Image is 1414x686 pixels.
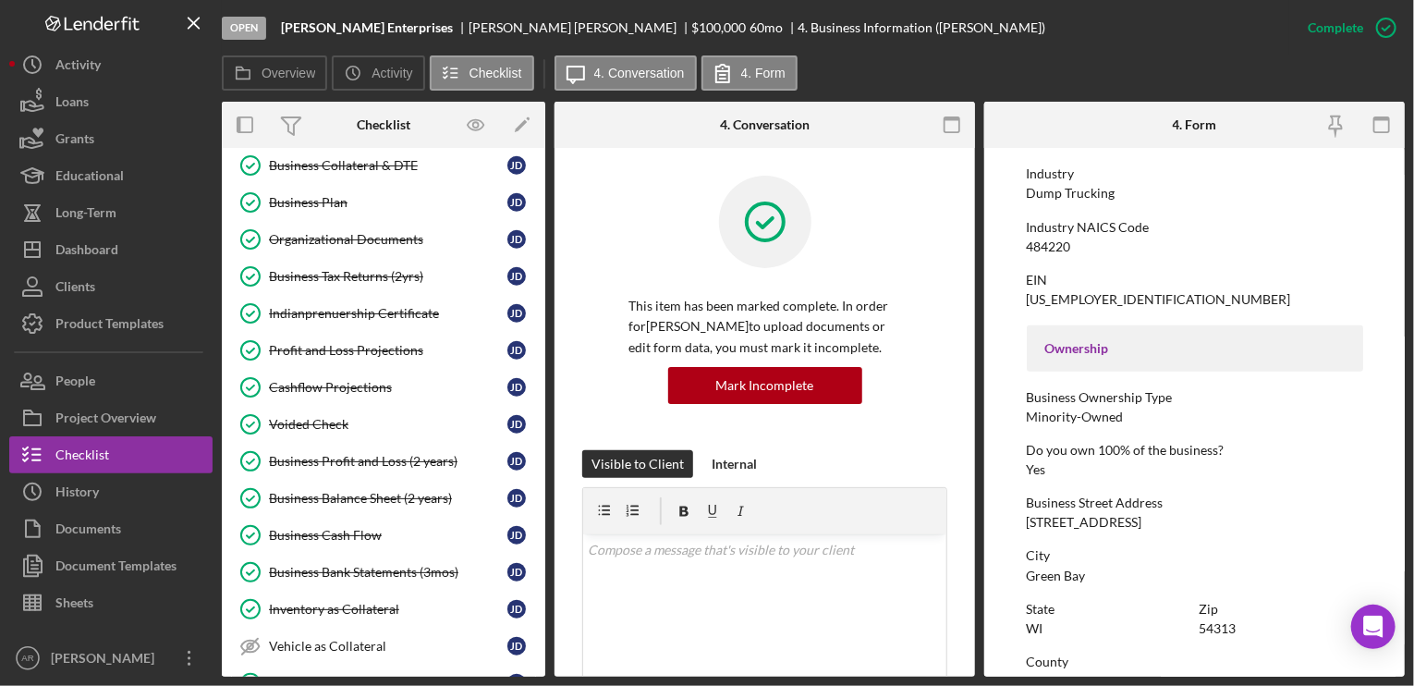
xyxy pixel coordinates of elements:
[55,584,93,626] div: Sheets
[372,66,412,80] label: Activity
[281,20,453,35] b: [PERSON_NAME] Enterprises
[507,563,526,582] div: J D
[507,637,526,655] div: J D
[55,268,95,310] div: Clients
[507,341,526,360] div: J D
[9,362,213,399] button: People
[1027,462,1046,477] div: Yes
[469,20,692,35] div: [PERSON_NAME] [PERSON_NAME]
[9,268,213,305] button: Clients
[55,231,118,273] div: Dashboard
[269,602,507,617] div: Inventory as Collateral
[231,591,536,628] a: Inventory as CollateralJD
[507,193,526,212] div: J D
[231,480,536,517] a: Business Balance Sheet (2 years)JD
[55,305,164,347] div: Product Templates
[9,194,213,231] button: Long-Term
[702,450,766,478] button: Internal
[430,55,534,91] button: Checklist
[798,20,1046,35] div: 4. Business Information ([PERSON_NAME])
[1027,515,1142,530] div: [STREET_ADDRESS]
[9,547,213,584] button: Document Templates
[1027,569,1086,583] div: Green Bay
[269,269,507,284] div: Business Tax Returns (2yrs)
[507,156,526,175] div: J D
[9,157,213,194] a: Educational
[262,66,315,80] label: Overview
[507,230,526,249] div: J D
[9,510,213,547] button: Documents
[555,55,697,91] button: 4. Conversation
[750,20,783,35] div: 60 mo
[1045,341,1345,356] div: Ownership
[1027,496,1363,510] div: Business Street Address
[507,452,526,471] div: J D
[55,83,89,125] div: Loans
[231,221,536,258] a: Organizational DocumentsJD
[9,473,213,510] button: History
[720,117,810,132] div: 4. Conversation
[269,454,507,469] div: Business Profit and Loss (2 years)
[1308,9,1363,46] div: Complete
[712,450,757,478] div: Internal
[231,295,536,332] a: Indianprenuership CertificateJD
[668,367,862,404] button: Mark Incomplete
[269,417,507,432] div: Voided Check
[1027,220,1363,235] div: Industry NAICS Code
[716,367,814,404] div: Mark Incomplete
[231,369,536,406] a: Cashflow ProjectionsJD
[9,436,213,473] a: Checklist
[507,415,526,434] div: J D
[332,55,424,91] button: Activity
[9,120,213,157] button: Grants
[9,305,213,342] button: Product Templates
[1027,621,1043,636] div: WI
[1027,602,1190,617] div: State
[269,528,507,543] div: Business Cash Flow
[222,17,266,40] div: Open
[628,296,901,358] p: This item has been marked complete. In order for [PERSON_NAME] to upload documents or edit form d...
[9,584,213,621] button: Sheets
[1200,621,1237,636] div: 54313
[231,258,536,295] a: Business Tax Returns (2yrs)JD
[1027,239,1071,254] div: 484220
[55,473,99,515] div: History
[55,436,109,478] div: Checklist
[269,639,507,654] div: Vehicle as Collateral
[269,158,507,173] div: Business Collateral & DTE
[692,19,747,35] span: $100,000
[9,640,213,677] button: AR[PERSON_NAME]
[507,304,526,323] div: J D
[591,450,684,478] div: Visible to Client
[357,117,410,132] div: Checklist
[269,380,507,395] div: Cashflow Projections
[55,547,177,589] div: Document Templates
[507,489,526,508] div: J D
[55,510,121,552] div: Documents
[269,306,507,321] div: Indianprenuership Certificate
[9,231,213,268] button: Dashboard
[231,332,536,369] a: Profit and Loss ProjectionsJD
[231,517,536,554] a: Business Cash FlowJD
[55,399,156,441] div: Project Overview
[9,46,213,83] button: Activity
[269,195,507,210] div: Business Plan
[231,554,536,591] a: Business Bank Statements (3mos)JD
[269,491,507,506] div: Business Balance Sheet (2 years)
[1289,9,1405,46] button: Complete
[231,406,536,443] a: Voided CheckJD
[507,267,526,286] div: J D
[1027,273,1363,288] div: EIN
[9,399,213,436] button: Project Overview
[55,194,116,236] div: Long-Term
[55,157,124,199] div: Educational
